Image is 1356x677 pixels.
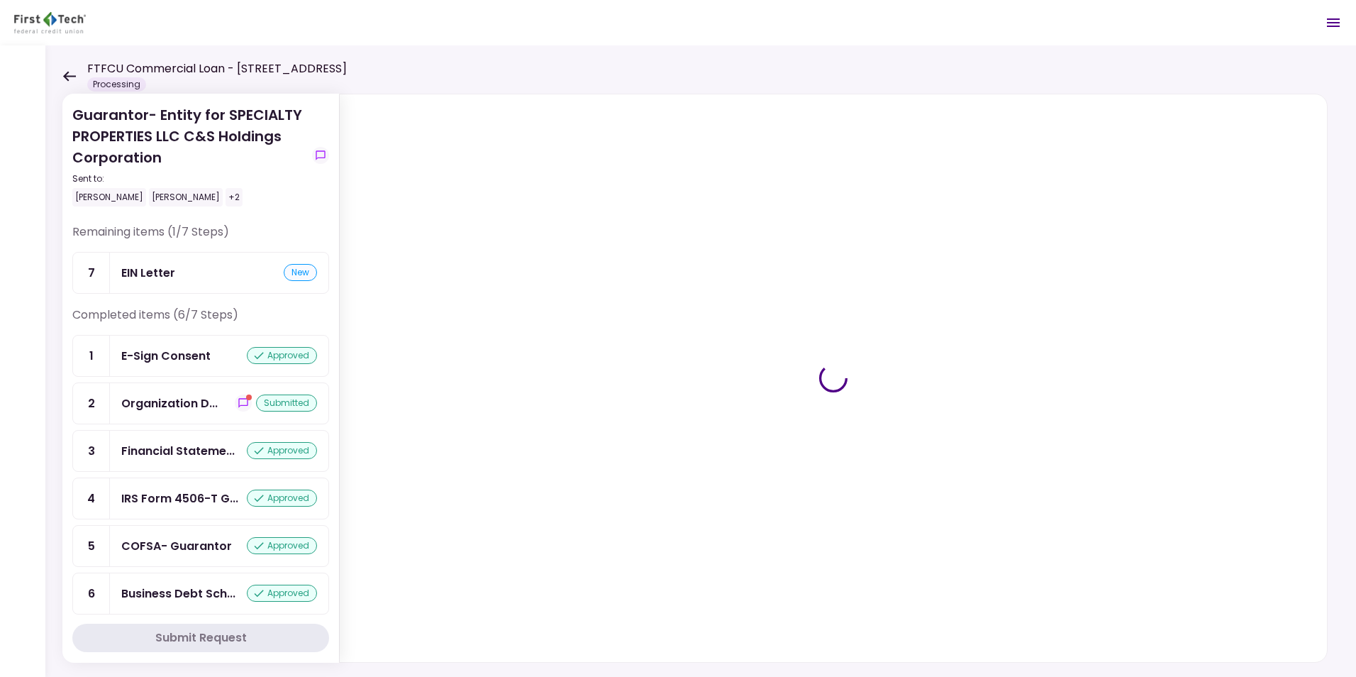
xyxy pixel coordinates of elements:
button: show-messages [312,147,329,164]
div: approved [247,537,317,554]
div: E-Sign Consent [121,347,211,365]
div: Sent to: [72,172,306,185]
button: show-messages [235,395,252,412]
div: 3 [73,431,110,471]
div: approved [247,490,317,507]
div: Guarantor- Entity for SPECIALTY PROPERTIES LLC C&S Holdings Corporation [72,104,306,207]
a: 5COFSA- Guarantorapproved [72,525,329,567]
div: Submit Request [155,629,247,646]
div: 2 [73,383,110,424]
img: Partner icon [14,12,86,33]
div: Remaining items (1/7 Steps) [72,224,329,252]
div: Business Debt Schedule [121,585,235,602]
div: approved [247,585,317,602]
div: Completed items (6/7 Steps) [72,307,329,335]
div: COFSA- Guarantor [121,537,232,555]
div: EIN Letter [121,264,175,282]
a: 7EIN Letternew [72,252,329,294]
button: Open menu [1316,6,1350,40]
a: 3Financial Statement - Guarantorapproved [72,430,329,472]
div: 6 [73,573,110,614]
a: 4IRS Form 4506-T Guarantorapproved [72,478,329,519]
button: Submit Request [72,624,329,652]
div: Financial Statement - Guarantor [121,442,235,460]
div: 7 [73,253,110,293]
div: 5 [73,526,110,566]
a: 1E-Sign Consentapproved [72,335,329,377]
div: Organization Documents for Guaranty Entity [121,395,218,412]
div: submitted [256,395,317,412]
div: [PERSON_NAME] [72,188,146,207]
div: [PERSON_NAME] [149,188,223,207]
div: 1 [73,336,110,376]
div: 4 [73,478,110,519]
div: approved [247,442,317,459]
div: +2 [226,188,243,207]
div: IRS Form 4506-T Guarantor [121,490,238,507]
div: approved [247,347,317,364]
a: 2Organization Documents for Guaranty Entityshow-messagessubmitted [72,382,329,424]
div: Processing [87,77,146,92]
h1: FTFCU Commercial Loan - [STREET_ADDRESS] [87,60,347,77]
div: new [284,264,317,281]
a: 6Business Debt Scheduleapproved [72,573,329,615]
